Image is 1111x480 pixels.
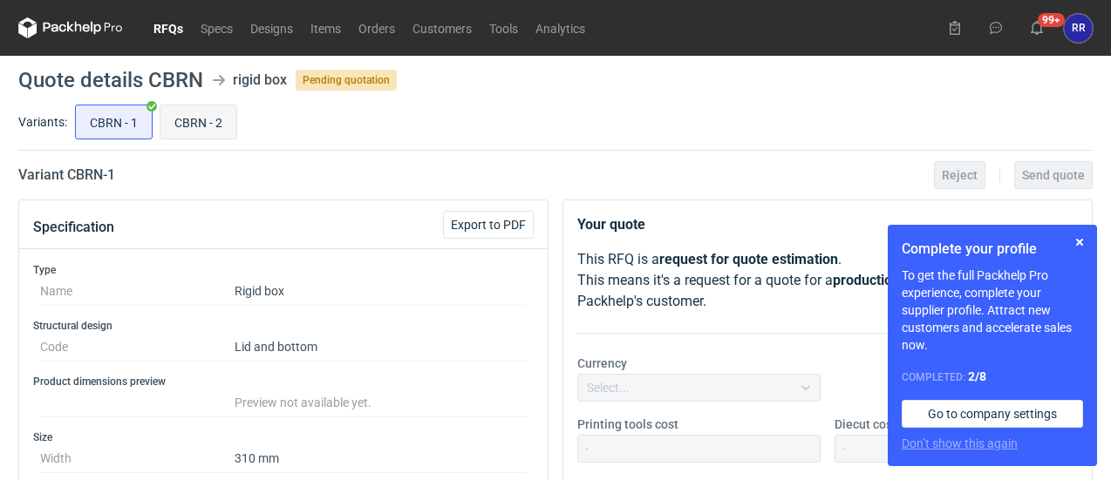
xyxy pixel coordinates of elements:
strong: request for quote estimation [659,251,838,267]
dt: Name [40,277,235,306]
a: Orders [350,17,404,38]
h3: Type [33,263,534,277]
p: To get the full Packhelp Pro experience, complete your supplier profile. Attract new customers an... [902,267,1083,354]
strong: Your quote [577,216,645,233]
div: Completed: [902,368,1083,386]
button: Export to PDF [443,211,534,239]
label: Printing tools cost [577,416,678,433]
strong: production NOT yet approved [833,272,1016,288]
label: CBRN - 2 [160,105,237,139]
strong: 2 / 8 [968,369,986,383]
div: rigid box [233,70,287,91]
dt: Code [40,333,235,362]
label: CBRN - 1 [75,105,153,139]
dd: 310 mm [235,444,527,473]
h1: Complete your profile [902,239,1083,260]
h3: Structural design [33,319,534,333]
div: Robert Rakowski [1064,14,1093,43]
span: Preview not available yet. [235,395,371,409]
a: RFQs [145,17,192,38]
button: Don’t show this again [902,435,1018,452]
button: RR [1064,14,1093,43]
label: Variants: [18,113,67,131]
a: Analytics [527,17,594,38]
a: Specs [192,17,242,38]
a: Tools [481,17,527,38]
h3: Product dimensions preview [33,375,534,389]
svg: Packhelp Pro [18,17,123,38]
button: Specification [33,206,114,248]
dd: Rigid box [235,277,527,306]
span: Reject [942,169,978,181]
span: Send quote [1022,169,1085,181]
a: Go to company settings [902,400,1083,428]
button: Reject [934,161,985,189]
button: 99+ [1023,14,1051,42]
button: Skip for now [1069,232,1090,253]
span: Pending quotation [296,70,397,91]
label: Currency [577,355,627,372]
label: Diecut cost [835,416,896,433]
a: Items [302,17,350,38]
span: Export to PDF [451,219,526,231]
p: This RFQ is a . This means it's a request for a quote for a by the Packhelp's customer. [577,249,1078,312]
h3: Size [33,430,534,444]
h2: Variant CBRN - 1 [18,165,115,186]
a: Designs [242,17,302,38]
button: Send quote [1014,161,1093,189]
h1: Quote details CBRN [18,70,203,91]
dt: Width [40,444,235,473]
a: Customers [404,17,481,38]
dd: Lid and bottom [235,333,527,362]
